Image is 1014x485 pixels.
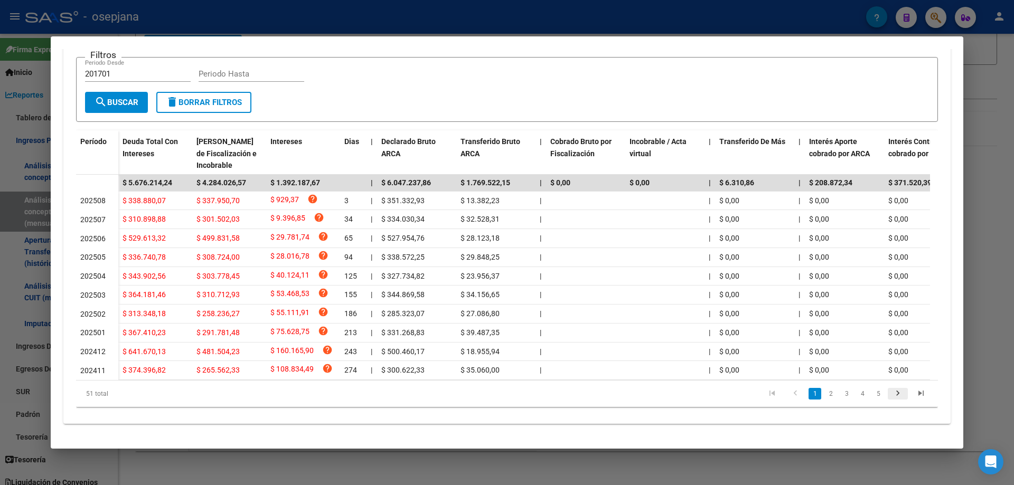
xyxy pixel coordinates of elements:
span: | [371,328,372,337]
span: $ 40.124,11 [270,269,309,283]
span: $ 929,37 [270,194,299,208]
span: | [709,347,710,356]
span: | [371,347,372,356]
span: | [540,272,541,280]
span: $ 0,00 [719,253,739,261]
datatable-header-cell: Deuda Total Con Intereses [118,130,192,177]
span: $ 9.396,85 [270,212,305,226]
span: | [709,290,710,299]
span: $ 338.572,25 [381,253,425,261]
span: $ 310.712,93 [196,290,240,299]
span: $ 308.724,00 [196,253,240,261]
li: page 1 [807,385,823,403]
span: | [540,137,542,146]
span: $ 0,00 [550,178,570,187]
datatable-header-cell: Dias [340,130,367,177]
span: $ 0,00 [809,290,829,299]
span: | [540,328,541,337]
span: $ 29.848,25 [461,253,500,261]
i: help [314,212,324,223]
span: Transferido Bruto ARCA [461,137,520,158]
i: help [318,269,328,280]
span: 202504 [80,272,106,280]
span: $ 0,00 [809,196,829,205]
span: $ 337.950,70 [196,196,240,205]
span: Buscar [95,98,138,107]
span: | [371,253,372,261]
span: $ 300.622,33 [381,366,425,374]
span: $ 313.348,18 [123,309,166,318]
a: go to previous page [785,388,805,400]
span: $ 0,00 [888,347,908,356]
datatable-header-cell: Interés Aporte cobrado por ARCA [805,130,884,177]
span: $ 208.872,34 [809,178,852,187]
span: $ 28.016,78 [270,250,309,264]
span: 202505 [80,253,106,261]
span: | [371,137,373,146]
span: $ 0,00 [719,328,739,337]
button: Borrar Filtros [156,92,251,113]
span: | [709,253,710,261]
span: $ 0,00 [719,234,739,242]
li: page 2 [823,385,839,403]
span: 65 [344,234,353,242]
span: $ 6.310,86 [719,178,754,187]
datatable-header-cell: | [367,130,377,177]
span: $ 527.954,76 [381,234,425,242]
span: $ 0,00 [888,234,908,242]
span: $ 75.628,75 [270,326,309,340]
datatable-header-cell: Interés Contribución cobrado por ARCA [884,130,963,177]
span: 202503 [80,291,106,299]
a: go to first page [762,388,782,400]
span: | [540,366,541,374]
span: $ 327.734,82 [381,272,425,280]
span: 155 [344,290,357,299]
span: $ 35.060,00 [461,366,500,374]
datatable-header-cell: Incobrable / Acta virtual [625,130,705,177]
li: page 3 [839,385,855,403]
a: 1 [809,388,821,400]
span: | [709,309,710,318]
span: $ 301.502,03 [196,215,240,223]
div: 51 total [76,381,247,407]
span: $ 0,00 [719,347,739,356]
span: | [540,253,541,261]
span: | [371,178,373,187]
span: | [709,196,710,205]
datatable-header-cell: | [536,130,546,177]
span: $ 351.332,93 [381,196,425,205]
span: | [371,234,372,242]
span: 202412 [80,347,106,356]
span: Transferido De Más [719,137,785,146]
span: $ 0,00 [888,253,908,261]
i: help [322,345,333,355]
span: | [709,215,710,223]
span: | [371,290,372,299]
span: | [799,290,800,299]
span: $ 0,00 [719,272,739,280]
span: $ 0,00 [888,196,908,205]
span: $ 0,00 [809,272,829,280]
a: 4 [856,388,869,400]
span: 202507 [80,215,106,224]
span: Interés Aporte cobrado por ARCA [809,137,870,158]
a: 2 [824,388,837,400]
mat-icon: delete [166,96,179,108]
span: $ 0,00 [888,309,908,318]
datatable-header-cell: | [794,130,805,177]
span: $ 0,00 [630,178,650,187]
span: $ 1.392.187,67 [270,178,320,187]
span: | [799,215,800,223]
span: $ 18.955,94 [461,347,500,356]
span: | [799,196,800,205]
span: | [371,196,372,205]
i: help [318,307,328,317]
span: $ 374.396,82 [123,366,166,374]
span: Dias [344,137,359,146]
span: $ 53.468,53 [270,288,309,302]
span: | [371,366,372,374]
datatable-header-cell: Intereses [266,130,340,177]
h3: Filtros [85,49,121,61]
span: 213 [344,328,357,337]
span: | [540,178,542,187]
